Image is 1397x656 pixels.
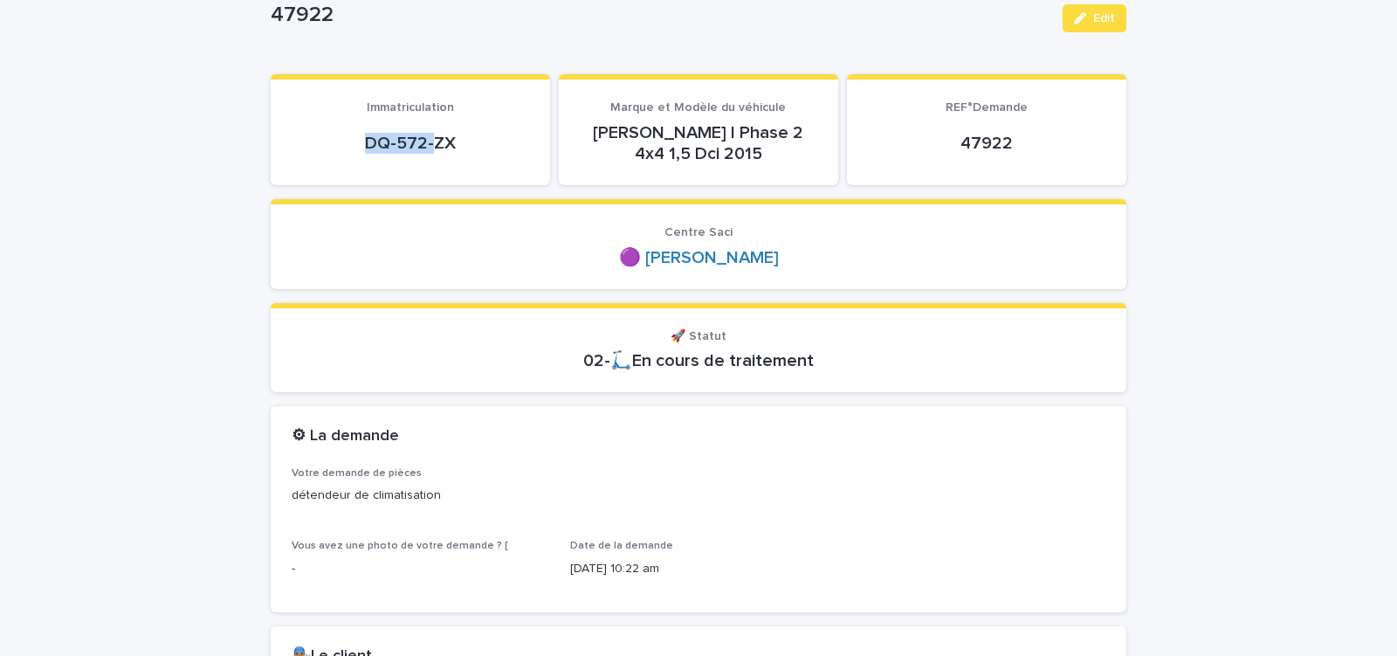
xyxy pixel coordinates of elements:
span: Marque et Modèle du véhicule [610,101,786,114]
p: détendeur de climatisation [292,487,1105,505]
span: Edit [1093,12,1115,24]
p: DQ-572-ZX [292,133,529,154]
p: 47922 [271,3,1049,28]
span: REF°Demande [946,101,1028,114]
span: Vous avez une photo de votre demande ? [ [292,541,508,551]
a: 🟣 [PERSON_NAME] [619,247,779,268]
p: [PERSON_NAME] I Phase 2 4x4 1,5 Dci 2015 [580,122,817,164]
h2: ⚙ La demande [292,427,399,446]
span: 🚀 Statut [671,330,726,342]
span: Centre Saci [664,226,733,238]
p: 02-🛴En cours de traitement [292,350,1105,371]
button: Edit [1063,4,1126,32]
span: Immatriculation [367,101,454,114]
span: Votre demande de pièces [292,468,422,479]
p: 47922 [868,133,1105,154]
p: - [292,560,549,578]
p: [DATE] 10:22 am [570,560,828,578]
span: Date de la demande [570,541,673,551]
